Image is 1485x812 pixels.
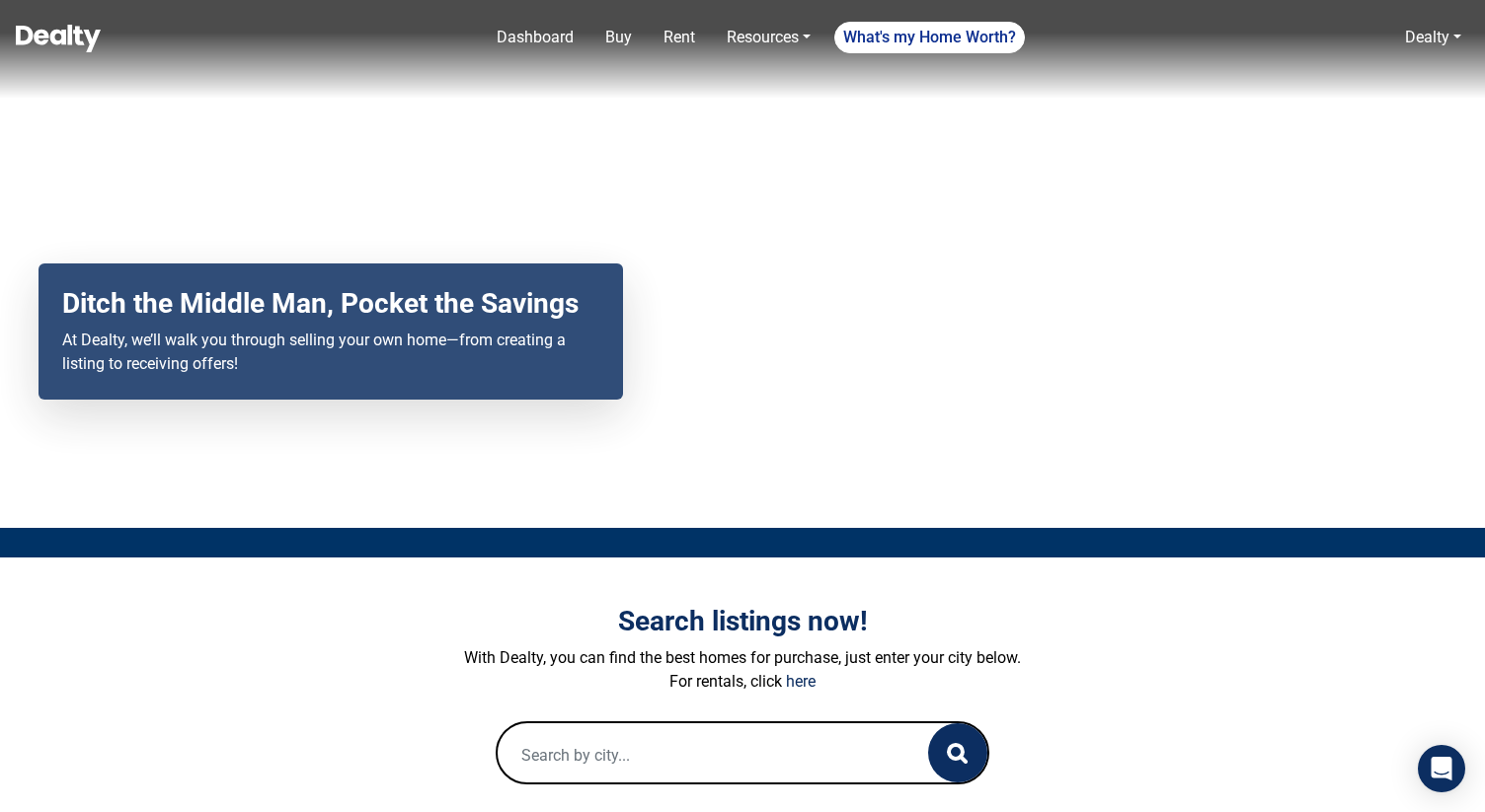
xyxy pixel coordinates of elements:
[195,605,1290,638] h3: Search listings now!
[1405,28,1449,46] a: Dealty
[62,329,599,376] p: At Dealty, we’ll walk you through selling your own home—from creating a listing to receiving offers!
[489,18,582,57] a: Dashboard
[195,670,1290,694] p: For rentals, click
[1397,18,1469,57] a: Dealty
[1418,745,1465,792] div: Open Intercom Messenger
[719,18,819,57] a: Resources
[786,672,816,691] a: here
[597,18,640,57] a: Buy
[62,287,599,321] h2: Ditch the Middle Man, Pocket the Savings
[195,646,1290,670] p: With Dealty, you can find the best homes for purchase, just enter your city below.
[656,18,703,57] a: Rent
[498,723,889,786] input: Search by city...
[834,22,1025,53] a: What's my Home Worth?
[16,25,101,52] img: Dealty - Buy, Sell & Rent Homes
